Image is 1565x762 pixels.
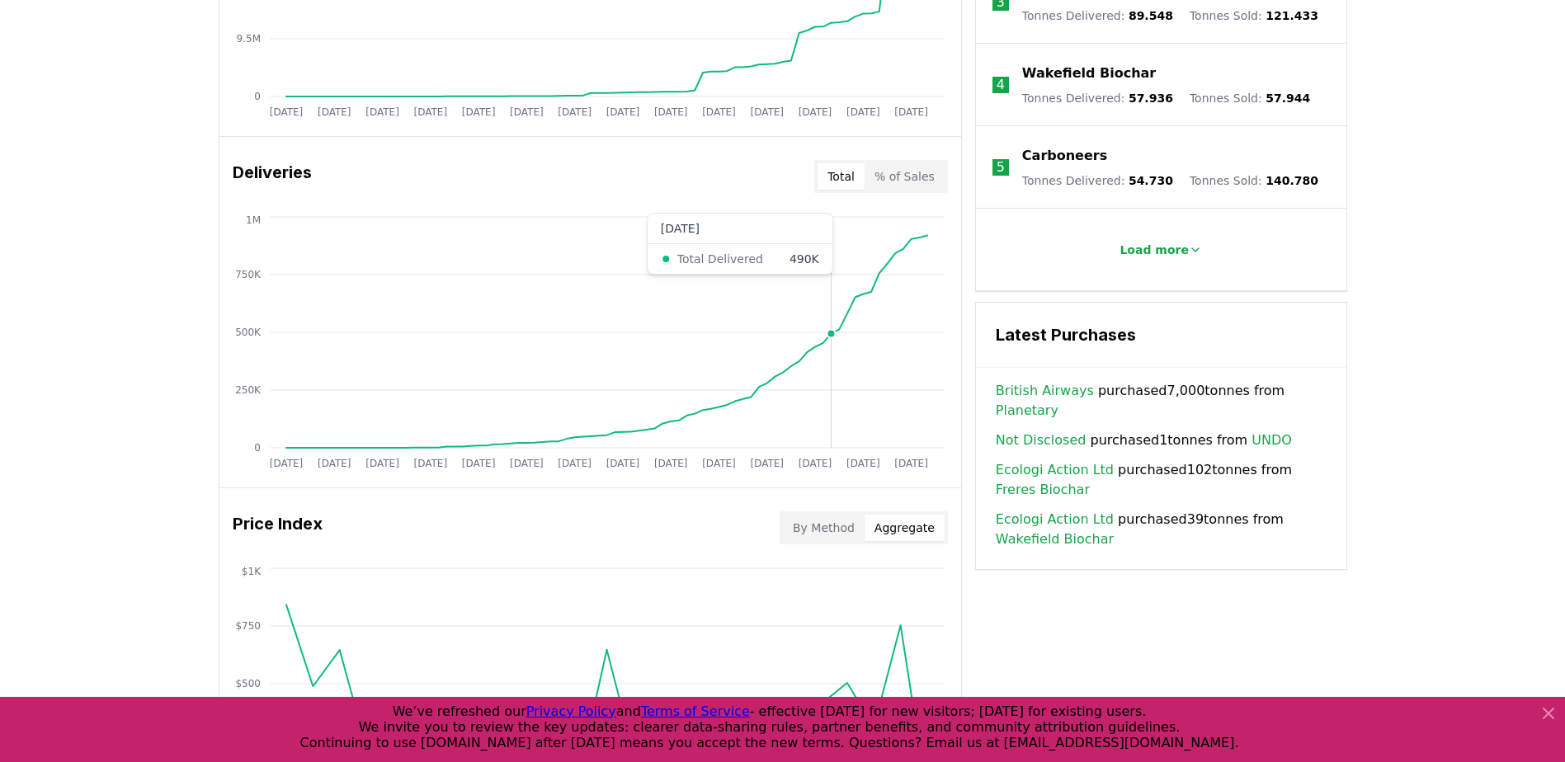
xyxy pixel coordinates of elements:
[996,460,1327,500] span: purchased 102 tonnes from
[894,458,928,469] tspan: [DATE]
[461,458,495,469] tspan: [DATE]
[413,458,447,469] tspan: [DATE]
[254,442,261,454] tspan: 0
[818,163,865,190] button: Total
[317,458,351,469] tspan: [DATE]
[254,91,261,102] tspan: 0
[510,458,544,469] tspan: [DATE]
[1266,9,1318,22] span: 121.433
[1022,63,1156,83] a: Wakefield Biochar
[269,106,303,118] tspan: [DATE]
[865,515,945,541] button: Aggregate
[996,510,1327,549] span: purchased 39 tonnes from
[365,106,399,118] tspan: [DATE]
[235,327,262,338] tspan: 500K
[1022,7,1173,24] p: Tonnes Delivered :
[510,106,544,118] tspan: [DATE]
[865,163,945,190] button: % of Sales
[269,458,303,469] tspan: [DATE]
[1022,172,1173,189] p: Tonnes Delivered :
[996,430,1087,450] a: Not Disclosed
[233,160,312,193] h3: Deliveries
[1266,174,1318,187] span: 140.780
[846,106,880,118] tspan: [DATE]
[235,269,262,280] tspan: 750K
[558,458,592,469] tspan: [DATE]
[996,381,1094,401] a: British Airways
[996,322,1327,347] h3: Latest Purchases
[1022,146,1107,166] a: Carboneers
[996,480,1090,500] a: Freres Biochar
[798,106,832,118] tspan: [DATE]
[461,106,495,118] tspan: [DATE]
[365,458,399,469] tspan: [DATE]
[317,106,351,118] tspan: [DATE]
[1129,174,1173,187] span: 54.730
[750,458,784,469] tspan: [DATE]
[1190,172,1318,189] p: Tonnes Sold :
[606,458,639,469] tspan: [DATE]
[1106,233,1215,266] button: Load more
[702,106,736,118] tspan: [DATE]
[235,678,261,689] tspan: $500
[241,566,261,577] tspan: $1K
[996,381,1327,421] span: purchased 7,000 tonnes from
[1022,90,1173,106] p: Tonnes Delivered :
[894,106,928,118] tspan: [DATE]
[783,515,865,541] button: By Method
[233,511,323,544] h3: Price Index
[606,106,639,118] tspan: [DATE]
[235,620,261,632] tspan: $750
[996,430,1292,450] span: purchased 1 tonnes from
[653,106,687,118] tspan: [DATE]
[997,158,1005,177] p: 5
[798,458,832,469] tspan: [DATE]
[996,401,1058,421] a: Planetary
[996,529,1114,549] a: Wakefield Biochar
[750,106,784,118] tspan: [DATE]
[1129,9,1173,22] span: 89.548
[235,384,262,396] tspan: 250K
[1190,90,1310,106] p: Tonnes Sold :
[653,458,687,469] tspan: [DATE]
[246,214,261,226] tspan: 1M
[702,458,736,469] tspan: [DATE]
[413,106,447,118] tspan: [DATE]
[236,33,260,45] tspan: 9.5M
[1266,92,1310,105] span: 57.944
[997,75,1005,95] p: 4
[1120,242,1189,258] p: Load more
[558,106,592,118] tspan: [DATE]
[1190,7,1318,24] p: Tonnes Sold :
[1129,92,1173,105] span: 57.936
[996,510,1114,529] a: Ecologi Action Ltd
[996,460,1114,480] a: Ecologi Action Ltd
[1252,430,1292,450] a: UNDO
[846,458,880,469] tspan: [DATE]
